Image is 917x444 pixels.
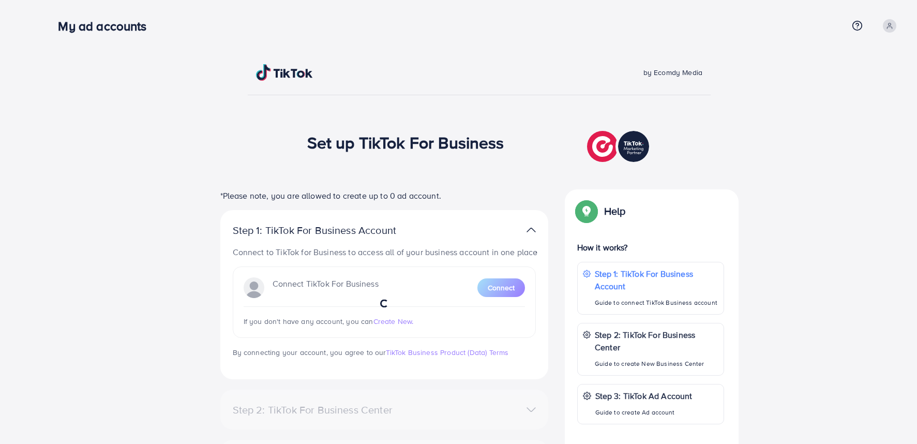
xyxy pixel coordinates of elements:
[587,128,652,165] img: TikTok partner
[307,132,504,152] h1: Set up TikTok For Business
[604,205,626,217] p: Help
[595,268,718,292] p: Step 1: TikTok For Business Account
[577,202,596,220] img: Popup guide
[58,19,155,34] h3: My ad accounts
[256,64,313,81] img: TikTok
[527,223,536,238] img: TikTok partner
[233,224,429,236] p: Step 1: TikTok For Business Account
[595,297,718,309] p: Guide to connect TikTok Business account
[595,329,718,353] p: Step 2: TikTok For Business Center
[595,390,693,402] p: Step 3: TikTok Ad Account
[577,241,724,254] p: How it works?
[595,406,693,419] p: Guide to create Ad account
[220,189,548,202] p: *Please note, you are allowed to create up to 0 ad account.
[595,358,718,370] p: Guide to create New Business Center
[643,67,702,78] span: by Ecomdy Media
